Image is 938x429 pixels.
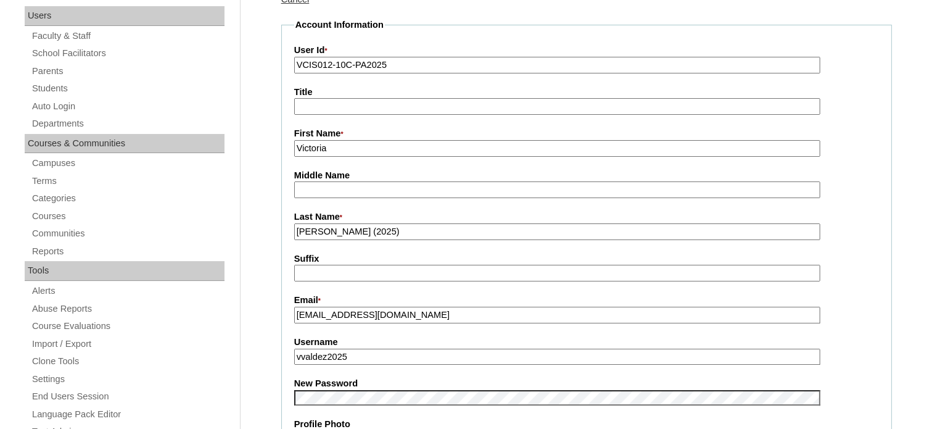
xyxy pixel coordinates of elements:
label: Title [294,86,879,99]
a: Parents [31,64,224,79]
label: Email [294,294,879,307]
label: Suffix [294,252,879,265]
label: First Name [294,127,879,141]
label: Last Name [294,210,879,224]
a: Categories [31,191,224,206]
a: Auto Login [31,99,224,114]
a: Clone Tools [31,354,224,369]
a: Settings [31,372,224,387]
a: Terms [31,173,224,189]
label: Middle Name [294,169,879,182]
a: Import / Export [31,336,224,352]
div: Users [25,6,224,26]
a: Students [31,81,224,96]
a: School Facilitators [31,46,224,61]
a: End Users Session [31,389,224,404]
a: Abuse Reports [31,301,224,317]
legend: Account Information [294,19,385,31]
a: Departments [31,116,224,131]
div: Tools [25,261,224,281]
a: Campuses [31,156,224,171]
label: User Id [294,44,879,57]
a: Courses [31,209,224,224]
a: Language Pack Editor [31,407,224,422]
div: Courses & Communities [25,134,224,154]
a: Course Evaluations [31,319,224,334]
label: New Password [294,377,879,390]
a: Alerts [31,283,224,299]
a: Faculty & Staff [31,28,224,44]
a: Communities [31,226,224,241]
a: Reports [31,244,224,259]
label: Username [294,336,879,349]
